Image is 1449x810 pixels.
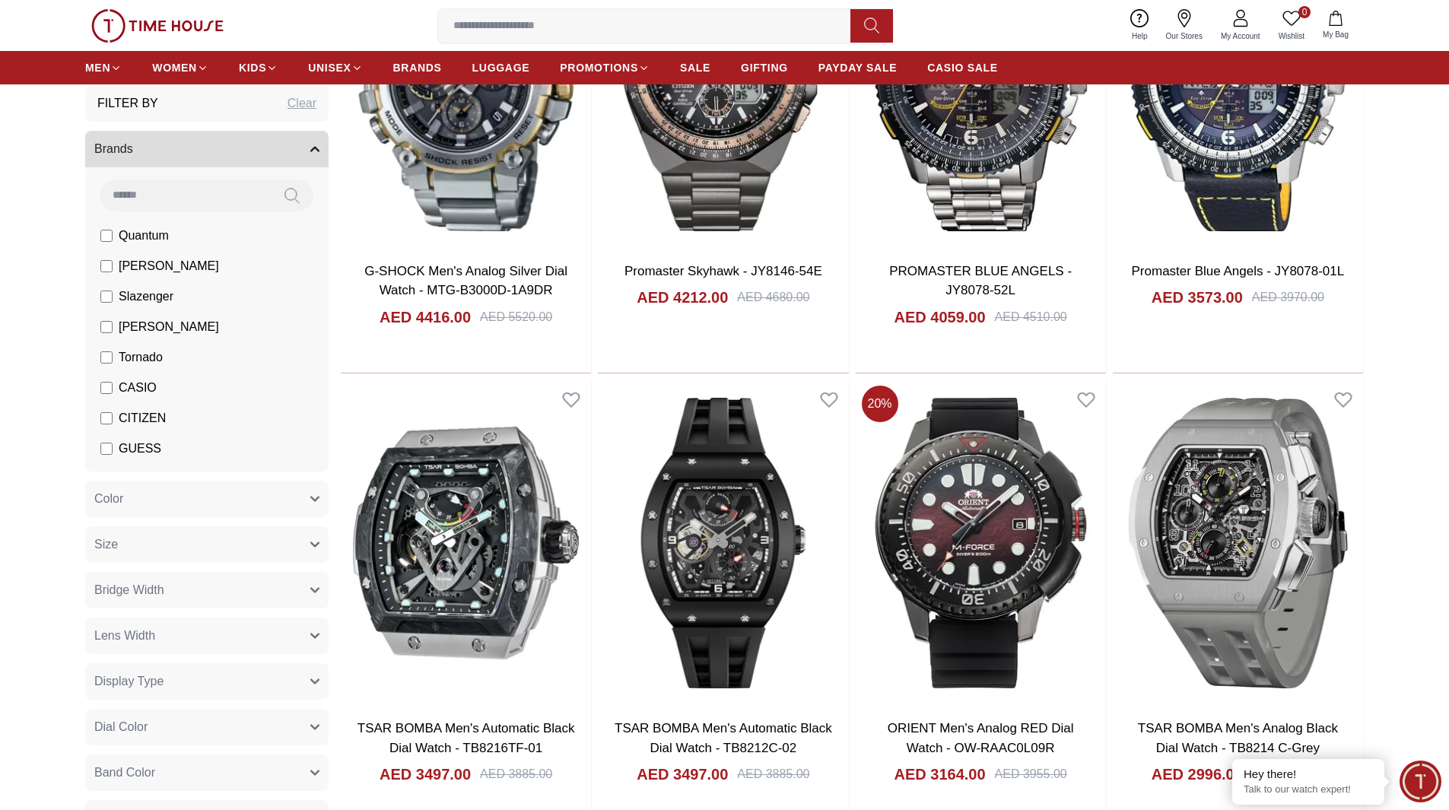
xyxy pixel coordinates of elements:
[85,572,329,608] button: Bridge Width
[1123,6,1157,45] a: Help
[615,721,832,755] a: TSAR BOMBA Men's Automatic Black Dial Watch - TB8212C-02
[1269,6,1314,45] a: 0Wishlist
[94,627,155,645] span: Lens Width
[85,481,329,517] button: Color
[856,380,1106,707] img: ORIENT Men's Analog RED Dial Watch - OW-RAAC0L09R
[119,257,219,275] span: [PERSON_NAME]
[85,131,329,167] button: Brands
[94,581,164,599] span: Bridge Width
[1157,6,1212,45] a: Our Stores
[818,60,897,75] span: PAYDAY SALE
[1152,764,1243,785] h4: AED 2996.00
[637,287,728,308] h4: AED 4212.00
[85,60,110,75] span: MEN
[560,54,650,81] a: PROMOTIONS
[94,764,155,782] span: Band Color
[889,264,1072,298] a: PROMASTER BLUE ANGELS - JY8078-52L
[624,264,822,278] a: Promaster Skyhawk - JY8146-54E
[94,718,148,736] span: Dial Color
[85,754,329,791] button: Band Color
[480,308,552,326] div: AED 5520.00
[380,307,471,328] h4: AED 4416.00
[94,672,164,691] span: Display Type
[995,765,1067,783] div: AED 3955.00
[1113,380,1363,707] img: TSAR BOMBA Men's Analog Black Dial Watch - TB8214 C-Grey
[94,140,133,158] span: Brands
[862,386,898,422] span: 20 %
[1126,30,1154,42] span: Help
[480,765,552,783] div: AED 3885.00
[100,260,113,272] input: [PERSON_NAME]
[1298,6,1311,18] span: 0
[393,54,442,81] a: BRANDS
[1252,288,1324,307] div: AED 3970.00
[680,60,710,75] span: SALE
[1132,264,1345,278] a: Promaster Blue Angels - JY8078-01L
[741,54,788,81] a: GIFTING
[85,526,329,563] button: Size
[393,60,442,75] span: BRANDS
[1152,287,1243,308] h4: AED 3573.00
[598,380,848,707] img: TSAR BOMBA Men's Automatic Black Dial Watch - TB8212C-02
[472,54,530,81] a: LUGGAGE
[472,60,530,75] span: LUGGAGE
[1215,30,1266,42] span: My Account
[818,54,897,81] a: PAYDAY SALE
[97,94,158,113] h3: Filter By
[560,60,638,75] span: PROMOTIONS
[894,764,985,785] h4: AED 3164.00
[100,351,113,364] input: Tornado
[119,409,166,427] span: CITIZEN
[85,54,122,81] a: MEN
[85,663,329,700] button: Display Type
[1160,30,1209,42] span: Our Stores
[737,288,809,307] div: AED 4680.00
[100,321,113,333] input: [PERSON_NAME]
[100,412,113,424] input: CITIZEN
[100,443,113,455] input: GUESS
[152,54,208,81] a: WOMEN
[637,764,728,785] h4: AED 3497.00
[85,709,329,745] button: Dial Color
[364,264,567,298] a: G-SHOCK Men's Analog Silver Dial Watch - MTG-B3000D-1A9DR
[894,307,985,328] h4: AED 4059.00
[380,764,471,785] h4: AED 3497.00
[119,318,219,336] span: [PERSON_NAME]
[239,54,278,81] a: KIDS
[888,721,1074,755] a: ORIENT Men's Analog RED Dial Watch - OW-RAAC0L09R
[119,287,173,306] span: Slazenger
[927,54,998,81] a: CASIO SALE
[927,60,998,75] span: CASIO SALE
[100,291,113,303] input: Slazenger
[737,765,809,783] div: AED 3885.00
[1244,767,1373,782] div: Hey there!
[1314,8,1358,43] button: My Bag
[680,54,710,81] a: SALE
[119,470,164,488] span: ORIENT
[995,308,1067,326] div: AED 4510.00
[341,380,591,707] img: TSAR BOMBA Men's Automatic Black Dial Watch - TB8216TF-01
[91,9,224,43] img: ...
[741,60,788,75] span: GIFTING
[1400,761,1441,802] div: Chat Widget
[152,60,197,75] span: WOMEN
[1138,721,1338,755] a: TSAR BOMBA Men's Analog Black Dial Watch - TB8214 C-Grey
[119,440,161,458] span: GUESS
[94,490,123,508] span: Color
[239,60,266,75] span: KIDS
[100,230,113,242] input: Quantum
[100,382,113,394] input: CASIO
[119,227,169,245] span: Quantum
[357,721,575,755] a: TSAR BOMBA Men's Automatic Black Dial Watch - TB8216TF-01
[119,348,163,367] span: Tornado
[85,618,329,654] button: Lens Width
[1244,783,1373,796] p: Talk to our watch expert!
[1317,29,1355,40] span: My Bag
[308,54,362,81] a: UNISEX
[288,94,316,113] div: Clear
[1273,30,1311,42] span: Wishlist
